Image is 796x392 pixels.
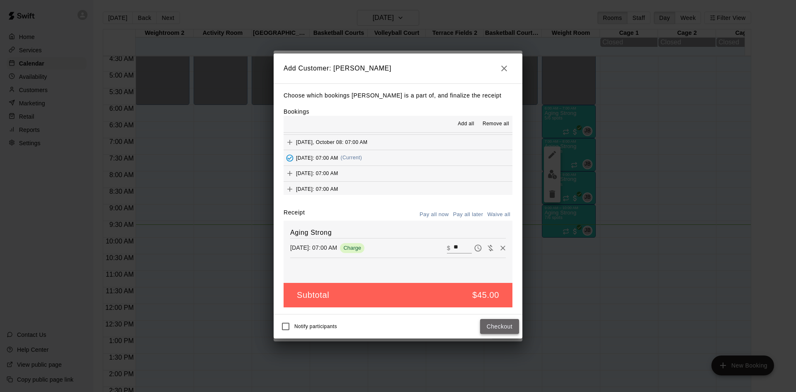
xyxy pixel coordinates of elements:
[284,108,309,115] label: Bookings
[284,185,296,192] span: Add
[472,244,484,251] span: Pay later
[284,208,305,221] label: Receipt
[290,243,337,252] p: [DATE]: 07:00 AM
[417,208,451,221] button: Pay all now
[284,182,512,197] button: Add[DATE]: 07:00 AM
[284,135,512,150] button: Add[DATE], October 08: 07:00 AM
[284,152,296,164] button: Added - Collect Payment
[296,155,338,161] span: [DATE]: 07:00 AM
[341,155,362,161] span: (Current)
[274,54,522,83] h2: Add Customer: [PERSON_NAME]
[458,120,474,128] span: Add all
[483,120,509,128] span: Remove all
[284,139,296,145] span: Add
[472,290,499,301] h5: $45.00
[485,208,512,221] button: Waive all
[284,150,512,166] button: Added - Collect Payment[DATE]: 07:00 AM(Current)
[340,245,364,251] span: Charge
[497,242,509,254] button: Remove
[296,170,338,176] span: [DATE]: 07:00 AM
[284,90,512,101] p: Choose which bookings [PERSON_NAME] is a part of, and finalize the receipt
[290,227,506,238] h6: Aging Strong
[453,117,479,131] button: Add all
[451,208,485,221] button: Pay all later
[284,166,512,181] button: Add[DATE]: 07:00 AM
[484,244,497,251] span: Waive payment
[297,290,329,301] h5: Subtotal
[447,244,450,252] p: $
[296,139,367,145] span: [DATE], October 08: 07:00 AM
[296,186,338,192] span: [DATE]: 07:00 AM
[284,170,296,176] span: Add
[479,117,512,131] button: Remove all
[480,319,519,334] button: Checkout
[294,324,337,329] span: Notify participants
